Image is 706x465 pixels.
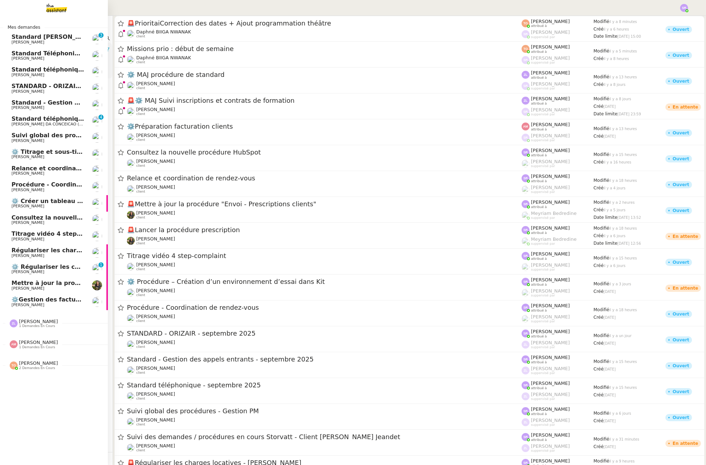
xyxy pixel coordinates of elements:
app-user-label: attribué à [522,199,593,209]
span: 🚨 [127,200,135,208]
app-user-label: attribué à [522,251,593,261]
span: Modifié [593,96,609,101]
app-user-label: suppervisé par [522,185,593,194]
img: users%2FoFdbodQ3TgNoWt9kP3GXAs5oaCq1%2Favatar%2Fprofile-pic.png [522,315,529,323]
span: [PERSON_NAME] [531,251,570,257]
span: Standard téléphonique - septembre 2025 [12,66,146,73]
span: Créé [593,185,604,190]
span: il y a 18 heures [609,308,637,312]
img: users%2FoFdbodQ3TgNoWt9kP3GXAs5oaCq1%2Favatar%2Fprofile-pic.png [522,160,529,167]
span: Missions prio : début de semaine [127,46,522,52]
span: client [136,319,145,323]
img: 59e8fd3f-8fb3-40bf-a0b4-07a768509d6a [127,211,135,219]
img: svg [522,56,529,64]
span: Créé [593,233,604,238]
span: attribué à [531,335,547,339]
p: 3 [100,33,102,39]
app-user-label: attribué à [522,19,593,28]
span: Modifié [593,178,609,183]
app-user-detailed-label: client [127,288,522,297]
span: Daphné BIIGA NWANAK [136,29,191,34]
app-user-label: suppervisé par [522,159,593,168]
span: [PERSON_NAME] [531,44,570,50]
span: client [136,112,145,116]
span: il y a 3 jours [609,282,631,286]
span: suppervisé par [531,242,555,246]
span: suppervisé par [531,164,555,168]
img: users%2FpftfpH3HWzRMeZpe6E7kXDgO5SJ3%2Favatar%2Fa3cc7090-f8ed-4df9-82e0-3c63ac65f9dd [92,182,102,192]
app-user-label: suppervisé par [522,55,593,65]
span: il y a 15 heures [609,153,637,157]
img: users%2FZQQIdhcXkybkhSUIYGy0uz77SOL2%2Favatar%2F1738315307335.jpeg [127,133,135,141]
app-user-label: attribué à [522,303,593,312]
app-user-label: attribué à [522,225,593,235]
span: il y a 8 minutes [609,20,637,24]
span: [DATE] [604,134,616,138]
span: Créé [593,263,604,268]
span: [PERSON_NAME] [136,262,175,267]
span: Relance et coordination de rendez-vous [12,165,141,172]
span: ⚙️ MAJ Suivi inscriptions et contrats de formation [127,97,522,104]
span: [PERSON_NAME] [531,225,570,231]
span: client [136,293,145,297]
span: Suivi global des procédures - Gestion PM [12,132,145,139]
img: svg [522,226,529,234]
span: Mettre à jour la procédure "Envoi - Prescriptions clients" [12,280,196,286]
span: Modifié [593,255,609,261]
app-user-label: attribué à [522,174,593,183]
span: Créé [593,82,604,87]
span: Daphné BIIGA NWANAK [136,55,191,60]
span: Date limite [593,111,617,116]
span: Créé [593,27,604,32]
span: client [136,138,145,142]
img: svg [522,82,529,90]
div: Ouvert [673,53,689,57]
div: Ouvert [673,338,689,342]
span: attribué à [531,309,547,313]
img: svg [522,123,529,130]
img: users%2FYQzvtHxFwHfgul3vMZmAPOQmiRm1%2Favatar%2Fbenjamin-delahaye_m.png [92,149,102,159]
img: users%2FRqsVXU4fpmdzH7OZdqyP8LuLV9O2%2Favatar%2F0d6ec0de-1f9c-4f7b-9412-5ce95fe5afa7 [92,297,102,307]
span: [DATE] [604,290,616,294]
app-user-label: suppervisé par [522,211,593,220]
span: [PERSON_NAME] [136,236,175,241]
app-user-label: attribué à [522,122,593,131]
nz-badge-sup: 4 [98,115,104,120]
app-user-label: attribué à [522,148,593,157]
span: suppervisé par [531,294,555,298]
app-user-label: attribué à [522,329,593,338]
span: Créé [593,56,604,61]
img: 59e8fd3f-8fb3-40bf-a0b4-07a768509d6a [92,280,102,290]
img: users%2FoFdbodQ3TgNoWt9kP3GXAs5oaCq1%2Favatar%2Fprofile-pic.png [522,263,529,271]
span: Créé [593,160,604,165]
span: suppervisé par [531,216,555,220]
span: client [136,190,145,194]
img: users%2FpftfpH3HWzRMeZpe6E7kXDgO5SJ3%2Favatar%2Fa3cc7090-f8ed-4df9-82e0-3c63ac65f9dd [92,165,102,175]
span: attribué à [531,102,547,106]
img: svg [522,278,529,286]
span: [PERSON_NAME] [12,270,44,274]
div: Ouvert [673,183,689,187]
span: [PERSON_NAME] [12,105,44,110]
span: Standard téléphonique [12,115,86,122]
span: suppervisé par [531,268,555,272]
span: il y a 6 heures [604,27,629,31]
img: svg [522,330,529,337]
span: [PERSON_NAME] [136,210,175,216]
span: suppervisé par [531,190,555,194]
span: ⚙️ Créer un tableau de bord mensuel [12,198,132,204]
app-user-detailed-label: client [127,210,522,220]
span: [PERSON_NAME] [136,133,175,138]
span: [PERSON_NAME] [531,185,570,190]
span: [PERSON_NAME] [531,133,570,138]
span: Modifié [593,226,609,231]
span: Standard Téléphonique - [PERSON_NAME]/Addingwell [12,50,185,57]
span: [PERSON_NAME] [12,303,44,307]
span: [PERSON_NAME] [531,159,570,164]
img: users%2FvXkuctLX0wUbD4cA8OSk7KI5fra2%2Favatar%2F858bcb8a-9efe-43bf-b7a6-dc9f739d6e70 [127,107,135,115]
span: il y a 8 jours [604,83,625,87]
span: Procédure - Coordination de rendez-vous [127,304,522,311]
app-user-detailed-label: client [127,236,522,245]
img: svg [522,45,529,53]
span: Consultez la nouvelle procédure HubSpot [12,214,146,221]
